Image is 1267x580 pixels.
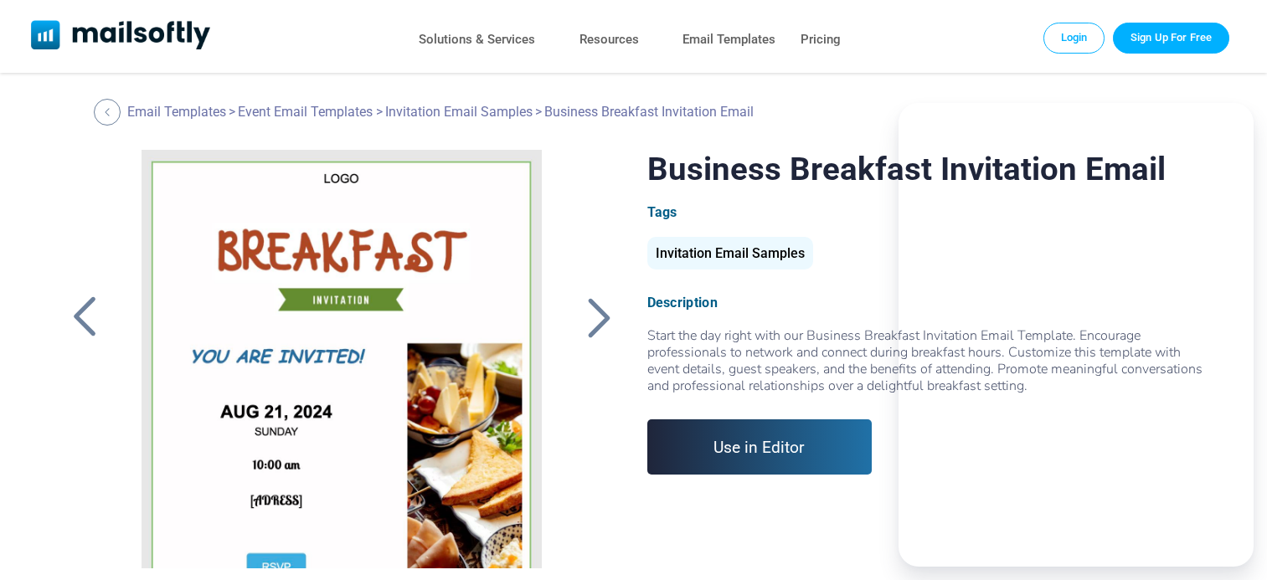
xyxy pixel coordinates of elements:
div: Description [647,295,1204,311]
a: Resources [579,28,639,52]
iframe: Embedded Agent [899,103,1254,567]
div: Tags [647,204,1204,220]
a: Back [64,295,106,339]
a: Back [579,295,621,339]
a: Solutions & Services [419,28,535,52]
a: Event Email Templates [238,104,373,120]
a: Business Breakfast Invitation Email [119,150,564,568]
a: Invitation Email Samples [385,104,533,120]
a: Back [94,99,125,126]
div: Start the day right with our Business Breakfast Invitation Email Template. Encourage professional... [647,327,1204,394]
div: Invitation Email Samples [647,237,813,269]
h1: Business Breakfast Invitation Email [647,150,1204,187]
a: Use in Editor [647,419,873,475]
a: Login [1043,23,1105,53]
a: Mailsoftly [31,20,211,53]
a: Email Templates [682,28,775,52]
a: Email Templates [127,104,226,120]
a: Trial [1113,23,1229,53]
a: Pricing [801,28,841,52]
a: Invitation Email Samples [647,252,813,259]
